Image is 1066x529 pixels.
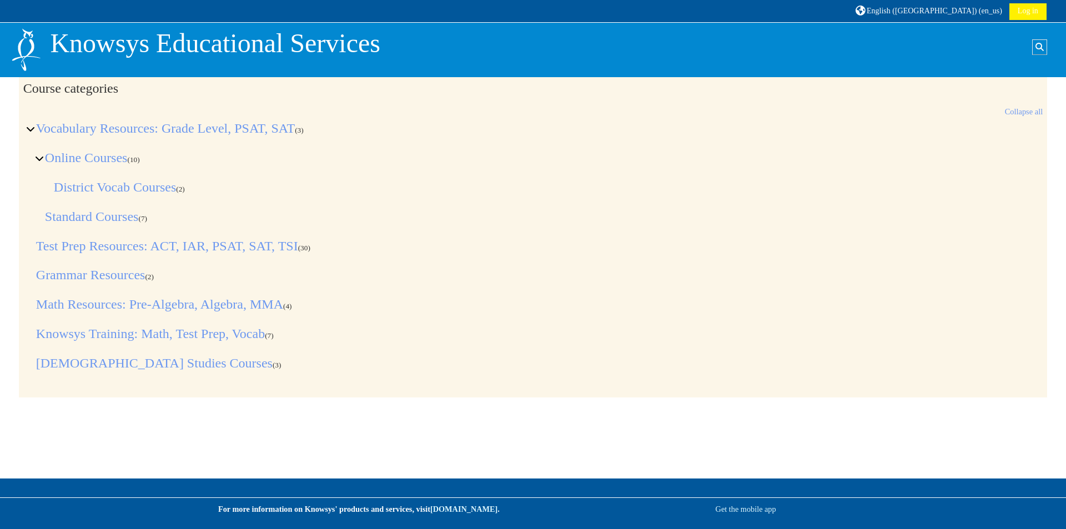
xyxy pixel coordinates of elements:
[283,302,292,310] span: Number of courses
[1005,107,1043,116] a: Collapse all
[854,2,1004,19] a: English ([GEOGRAPHIC_DATA]) ‎(en_us)‎
[176,185,185,193] span: Number of courses
[11,44,42,53] a: Home
[273,361,281,369] span: Number of courses
[36,356,273,370] a: [DEMOGRAPHIC_DATA] Studies Courses
[218,505,500,513] strong: For more information on Knowsys' products and services, visit .
[298,244,310,252] span: Number of courses
[145,273,154,281] span: Number of courses
[138,214,147,223] span: Number of courses
[36,121,295,135] a: Vocabulary Resources: Grade Level, PSAT, SAT
[867,7,1002,15] span: English ([GEOGRAPHIC_DATA]) ‎(en_us)‎
[265,331,274,340] span: Number of courses
[45,150,128,165] a: Online Courses
[716,505,776,513] a: Get the mobile app
[11,27,42,72] img: Logo
[36,326,265,341] a: Knowsys Training: Math, Test Prep, Vocab
[295,126,304,134] span: Number of courses
[23,80,1043,97] h2: Course categories
[36,268,145,282] a: Grammar Resources
[36,297,283,311] a: Math Resources: Pre-Algebra, Algebra, MMA
[45,209,139,224] a: Standard Courses
[127,155,139,164] span: Number of courses
[54,180,176,194] a: District Vocab Courses
[430,505,497,513] a: [DOMAIN_NAME]
[36,239,298,253] a: Test Prep Resources: ACT, IAR, PSAT, SAT, TSI
[1009,3,1047,20] a: Log in
[50,27,380,59] p: Knowsys Educational Services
